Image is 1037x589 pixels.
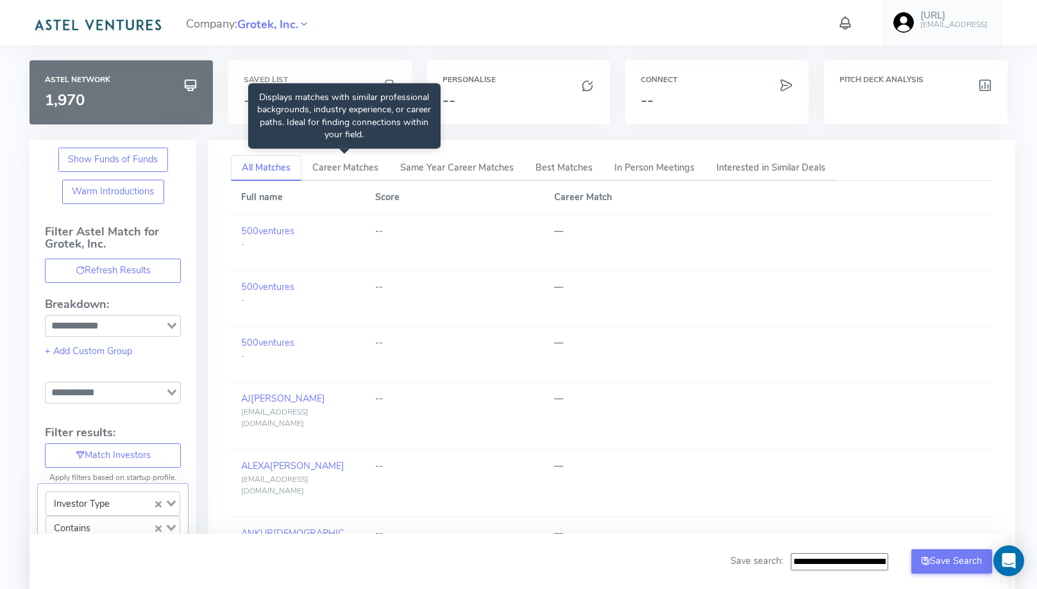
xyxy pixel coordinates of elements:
[705,155,836,182] a: Interested in Similar Deals
[312,161,378,174] span: Career Matches
[375,392,535,406] div: --
[241,407,308,429] span: [EMAIL_ADDRESS][DOMAIN_NAME]
[603,155,705,182] a: In Person Meetings
[242,161,291,174] span: All Matches
[58,148,168,172] button: Show Funds of Funds
[231,181,365,214] th: Full name
[389,155,525,182] a: Same Year Career Matches
[241,225,294,237] a: 500ventures
[544,327,992,382] td: —
[241,336,294,349] a: 500ventures
[544,181,992,214] th: Career Match
[366,181,544,214] th: Score
[241,459,344,472] a: ALEXA[PERSON_NAME]
[45,315,181,337] div: Search for option
[251,392,325,405] span: [PERSON_NAME]
[45,345,132,357] a: + Add Custom Group
[614,161,695,174] span: In Person Meetings
[544,271,992,327] td: —
[535,161,593,174] span: Best Matches
[258,336,294,349] span: ventures
[241,351,244,361] span: -
[47,318,164,334] input: Search for option
[45,298,181,311] h4: Breakdown:
[716,161,825,174] span: Interested in Similar Deals
[155,497,162,511] button: Clear Selected
[241,295,244,305] span: -
[641,76,793,84] h6: Connect
[730,554,783,567] span: Save search:
[443,92,595,108] h3: --
[375,527,535,541] div: --
[45,382,181,404] div: Search for option
[400,161,514,174] span: Same Year Career Matches
[375,280,535,294] div: --
[258,225,294,237] span: ventures
[45,443,181,468] button: Match Investors
[46,516,180,540] div: Search for option
[46,491,180,516] div: Search for option
[993,545,1024,576] div: Open Intercom Messenger
[49,519,96,537] span: Contains
[45,427,181,440] h4: Filter results:
[920,21,988,29] h6: [EMAIL_ADDRESS]
[544,450,992,517] td: —
[893,12,914,33] img: user-image
[920,10,988,21] h5: [URL]
[45,259,181,283] button: Refresh Results
[237,16,298,33] span: Grotek, Inc.
[544,382,992,450] td: —
[47,385,164,400] input: Search for option
[241,392,325,405] a: AJ[PERSON_NAME]
[301,155,389,182] a: Career Matches
[375,336,535,350] div: --
[155,522,162,536] button: Clear Selected
[839,76,992,84] h6: Pitch Deck Analysis
[241,474,308,496] span: [EMAIL_ADDRESS][DOMAIN_NAME]
[241,527,349,554] span: [DEMOGRAPHIC_DATA]
[241,527,349,554] a: ANKUR[DEMOGRAPHIC_DATA]
[525,155,603,182] a: Best Matches
[241,239,244,250] span: -
[375,225,535,239] div: --
[45,226,181,259] h4: Filter Astel Match for Grotek, Inc.
[375,459,535,474] div: --
[911,549,992,574] button: Save Search
[97,519,152,537] input: Search for option
[45,90,85,110] span: 1,970
[443,76,595,84] h6: Personalise
[237,16,298,31] a: Grotek, Inc.
[258,280,294,293] span: ventures
[270,459,344,472] span: [PERSON_NAME]
[244,90,257,110] span: --
[544,215,992,271] td: —
[116,495,152,513] input: Search for option
[45,76,198,84] h6: Astel Network
[231,155,301,182] a: All Matches
[641,92,793,108] h3: --
[186,12,310,34] span: Company:
[49,495,115,513] span: Investor Type
[241,280,294,293] a: 500ventures
[244,76,396,84] h6: Saved List
[62,180,164,204] button: Warm Introductions
[45,472,181,483] p: Apply filters based on startup profile.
